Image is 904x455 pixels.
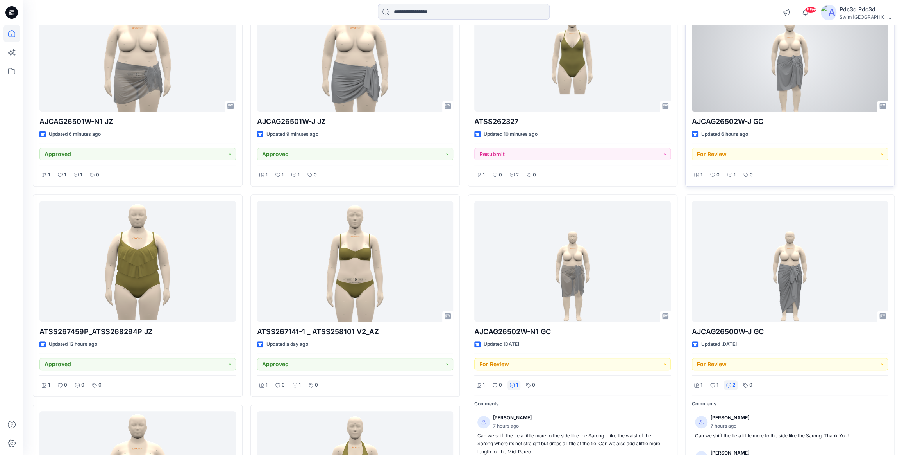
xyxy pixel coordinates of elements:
p: 0 [98,381,102,389]
p: 1 [483,381,485,389]
img: avatar [821,5,836,20]
p: AJCAG26500W-J GC [692,326,888,337]
p: 1 [716,381,718,389]
p: 7 hours ago [711,422,749,430]
p: Updated 12 hours ago [49,340,97,349]
p: 0 [750,171,753,179]
p: 1 [299,381,301,389]
p: 0 [499,171,502,179]
p: 0 [81,381,84,389]
p: 1 [734,171,736,179]
p: 7 hours ago [493,422,532,430]
p: AJCAG26501W-J JZ [257,116,454,127]
p: AJCAG26502W-J GC [692,116,888,127]
p: 0 [64,381,67,389]
p: Updated 9 minutes ago [266,130,318,138]
p: [PERSON_NAME] [493,414,532,422]
p: 1 [48,171,50,179]
p: [PERSON_NAME] [711,414,749,422]
a: ATSS267141-1 _ ATSS258101 V2_AZ [257,201,454,322]
a: ATSS267459P_ATSS268294P JZ [39,201,236,322]
p: Comments [474,400,671,408]
p: 0 [282,381,285,389]
p: AJCAG26502W-N1 GC [474,326,671,337]
p: 0 [532,381,535,389]
p: 1 [266,171,268,179]
p: 1 [700,381,702,389]
div: Pdc3d Pdc3d [840,5,894,14]
p: Updated 6 minutes ago [49,130,101,138]
p: Updated a day ago [266,340,308,349]
p: 1 [282,171,284,179]
p: 2 [732,381,735,389]
p: Updated 10 minutes ago [484,130,538,138]
p: 0 [315,381,318,389]
p: 0 [499,381,502,389]
p: Can we shift the tie a little more to the side like the Sarong. Thank You! [695,432,885,440]
p: 1 [64,171,66,179]
p: Updated 6 hours ago [701,130,748,138]
p: 0 [716,171,720,179]
p: 2 [516,171,519,179]
p: ATSS267459P_ATSS268294P JZ [39,326,236,337]
p: 1 [516,381,518,389]
p: AJCAG26501W-N1 JZ [39,116,236,127]
p: 1 [266,381,268,389]
p: 1 [700,171,702,179]
p: Updated [DATE] [701,340,737,349]
a: AJCAG26502W-N1 GC [474,201,671,322]
p: 1 [80,171,82,179]
p: 1 [483,171,485,179]
p: 0 [314,171,317,179]
p: 0 [533,171,536,179]
div: Swim [GEOGRAPHIC_DATA] [840,14,894,20]
p: Comments [692,400,888,408]
a: AJCAG26500W-J GC [692,201,888,322]
p: ATSS267141-1 _ ATSS258101 V2_AZ [257,326,454,337]
p: 0 [96,171,99,179]
p: 0 [749,381,752,389]
svg: avatar [699,420,704,424]
svg: avatar [481,420,486,424]
span: 99+ [805,7,816,13]
p: 1 [298,171,300,179]
p: Updated [DATE] [484,340,519,349]
p: ATSS262327 [474,116,671,127]
a: [PERSON_NAME]7 hours agoCan we shift the tie a little more to the side like the Sarong. Thank You! [692,411,888,443]
p: 1 [48,381,50,389]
